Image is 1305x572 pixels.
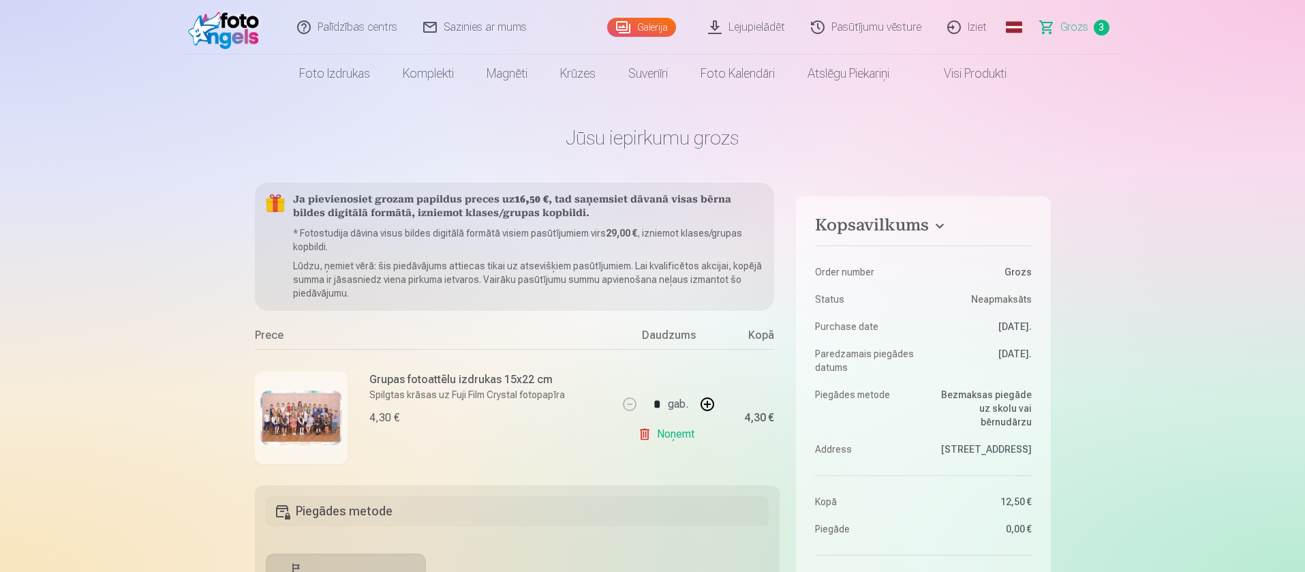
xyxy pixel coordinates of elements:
a: Atslēgu piekariņi [791,55,906,93]
h5: Ja pievienosiet grozam papildus preces uz , tad saņemsiet dāvanā visas bērna bildes digitālā form... [293,194,764,221]
div: Kopā [720,327,774,349]
dd: [DATE]. [930,320,1032,333]
h1: Jūsu iepirkumu grozs [255,125,1051,150]
dd: 12,50 € [930,495,1032,509]
button: Kopsavilkums [815,215,1031,240]
dt: Address [815,442,917,456]
a: Foto kalendāri [684,55,791,93]
img: /fa1 [188,5,266,49]
b: 29,00 € [606,228,637,239]
dt: Order number [815,265,917,279]
dd: [STREET_ADDRESS] [930,442,1032,456]
a: Foto izdrukas [283,55,386,93]
b: 16,50 € [515,195,549,205]
dt: Piegādes metode [815,388,917,429]
p: Lūdzu, ņemiet vērā: šis piedāvājums attiecas tikai uz atsevišķiem pasūtījumiem. Lai kvalificētos ... [293,259,764,300]
dt: Paredzamais piegādes datums [815,347,917,374]
dt: Purchase date [815,320,917,333]
a: Noņemt [638,421,700,448]
dt: Kopā [815,495,917,509]
h6: Grupas fotoattēlu izdrukas 15x22 cm [369,372,565,388]
a: Visi produkti [906,55,1023,93]
dd: Grozs [930,265,1032,279]
h5: Piegādes metode [266,496,769,526]
div: Daudzums [617,327,720,349]
a: Galerija [607,18,676,37]
div: Prece [255,327,618,349]
div: 4,30 € [369,410,399,426]
dd: [DATE]. [930,347,1032,374]
dd: 0,00 € [930,522,1032,536]
a: Magnēti [470,55,544,93]
p: * Fotostudija dāvina visus bildes digitālā formātā visiem pasūtījumiem virs , izniemot klases/gru... [293,226,764,254]
span: Grozs [1060,19,1088,35]
p: Spilgtas krāsas uz Fuji Film Crystal fotopapīra [369,388,565,402]
dt: Status [815,292,917,306]
a: Krūzes [544,55,612,93]
div: 4,30 € [744,414,774,422]
span: 3 [1094,20,1109,35]
a: Komplekti [386,55,470,93]
a: Suvenīri [612,55,684,93]
dd: Bezmaksas piegāde uz skolu vai bērnudārzu [930,388,1032,429]
div: gab. [668,388,688,421]
span: Neapmaksāts [971,292,1032,306]
dt: Piegāde [815,522,917,536]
